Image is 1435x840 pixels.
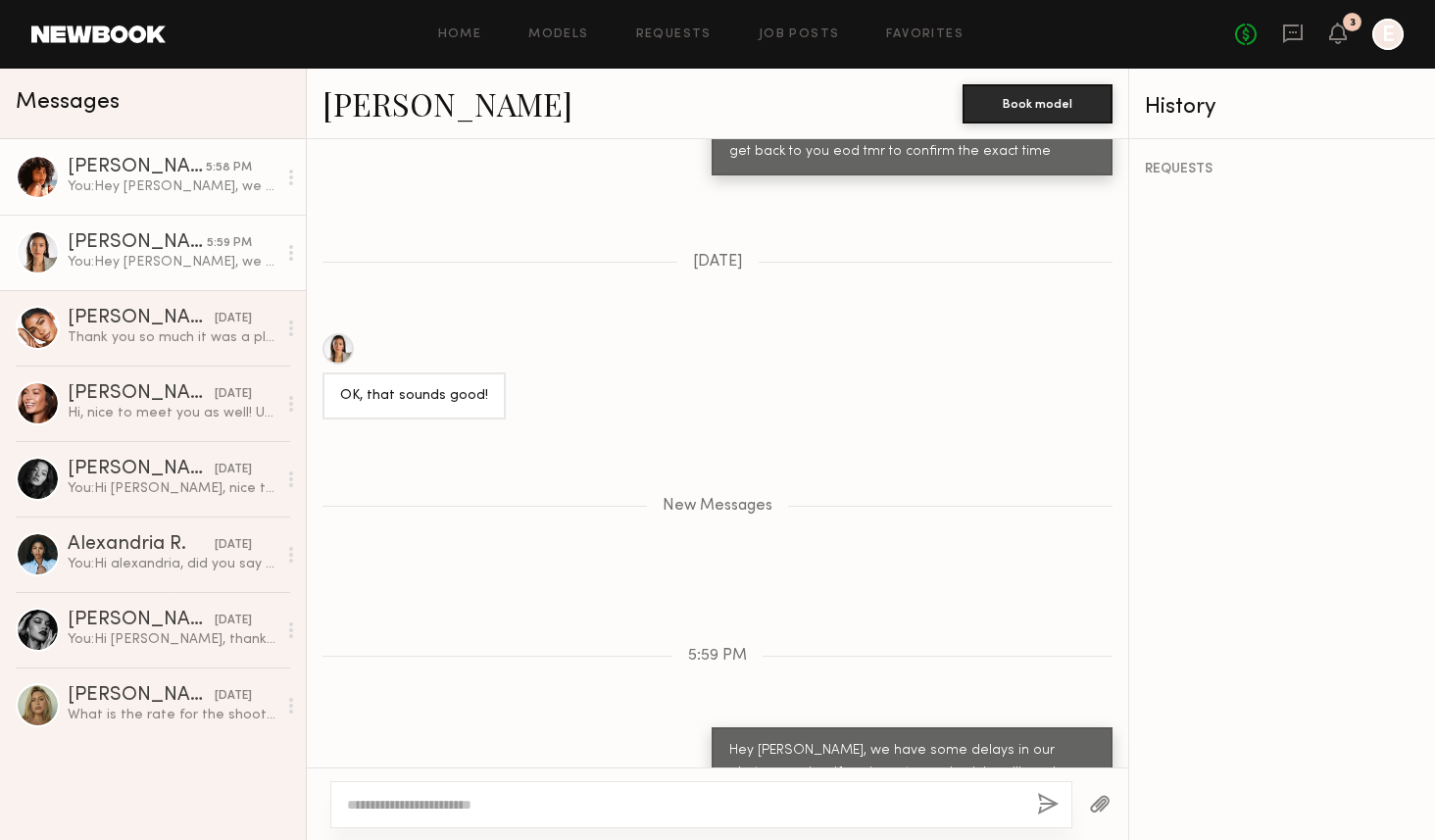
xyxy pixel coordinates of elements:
button: Book model [963,84,1113,124]
a: Requests [636,28,712,41]
div: 3 [1350,18,1356,28]
div: 5:58 PM [206,159,252,177]
span: 5:59 PM [688,648,747,665]
a: E [1372,19,1404,50]
div: [DATE] [215,310,252,328]
a: [PERSON_NAME] [322,82,572,124]
div: 5:59 PM [207,234,252,253]
span: [DATE] [693,254,743,271]
span: Messages [16,91,120,114]
div: Thank you so much it was a pleasure working together! :) [68,328,276,347]
a: Book model [963,94,1113,111]
div: [DATE] [215,385,252,404]
div: [PERSON_NAME] [68,460,215,479]
div: [DATE] [215,687,252,706]
div: Alexandria R. [68,535,215,555]
div: [PERSON_NAME] [68,686,215,706]
div: [DATE] [215,461,252,479]
div: Hi, nice to meet you as well! Unfortunately I’ll be out of town until the 28th so I won’t be able... [68,404,276,422]
div: You: Hi [PERSON_NAME], nice to meet you. We sent out a casting invitation [DATE] and wanted to fo... [68,479,276,498]
div: [PERSON_NAME] [68,384,215,404]
div: [PERSON_NAME] [68,611,215,630]
div: Hey [PERSON_NAME], we have some delays in our photo samples. If we have to reschedule, will you b... [729,740,1095,830]
div: You: Hi alexandria, did you say you were coming in at 12:30pm tmr? [68,555,276,573]
div: You: Hey [PERSON_NAME], we have some delays in our photo samples. If we have to reschedule, will ... [68,253,276,272]
a: Favorites [886,28,964,41]
span: New Messages [663,498,772,515]
div: You: Hi [PERSON_NAME], thank you for letting us know! [68,630,276,649]
div: [DATE] [215,536,252,555]
div: [PERSON_NAME] [68,309,215,328]
div: [PERSON_NAME] [68,233,207,253]
div: History [1145,96,1419,119]
div: What is the rate for the shoot? Thanks! [68,706,276,724]
div: OK, that sounds good! [340,385,488,408]
a: Models [528,28,588,41]
div: [DATE] [215,612,252,630]
div: [PERSON_NAME] [68,158,206,177]
div: REQUESTS [1145,163,1419,176]
a: Home [438,28,482,41]
div: You: Hey [PERSON_NAME], we have some delays in our photo samples. If we have to reschedule, will ... [68,177,276,196]
a: Job Posts [759,28,840,41]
